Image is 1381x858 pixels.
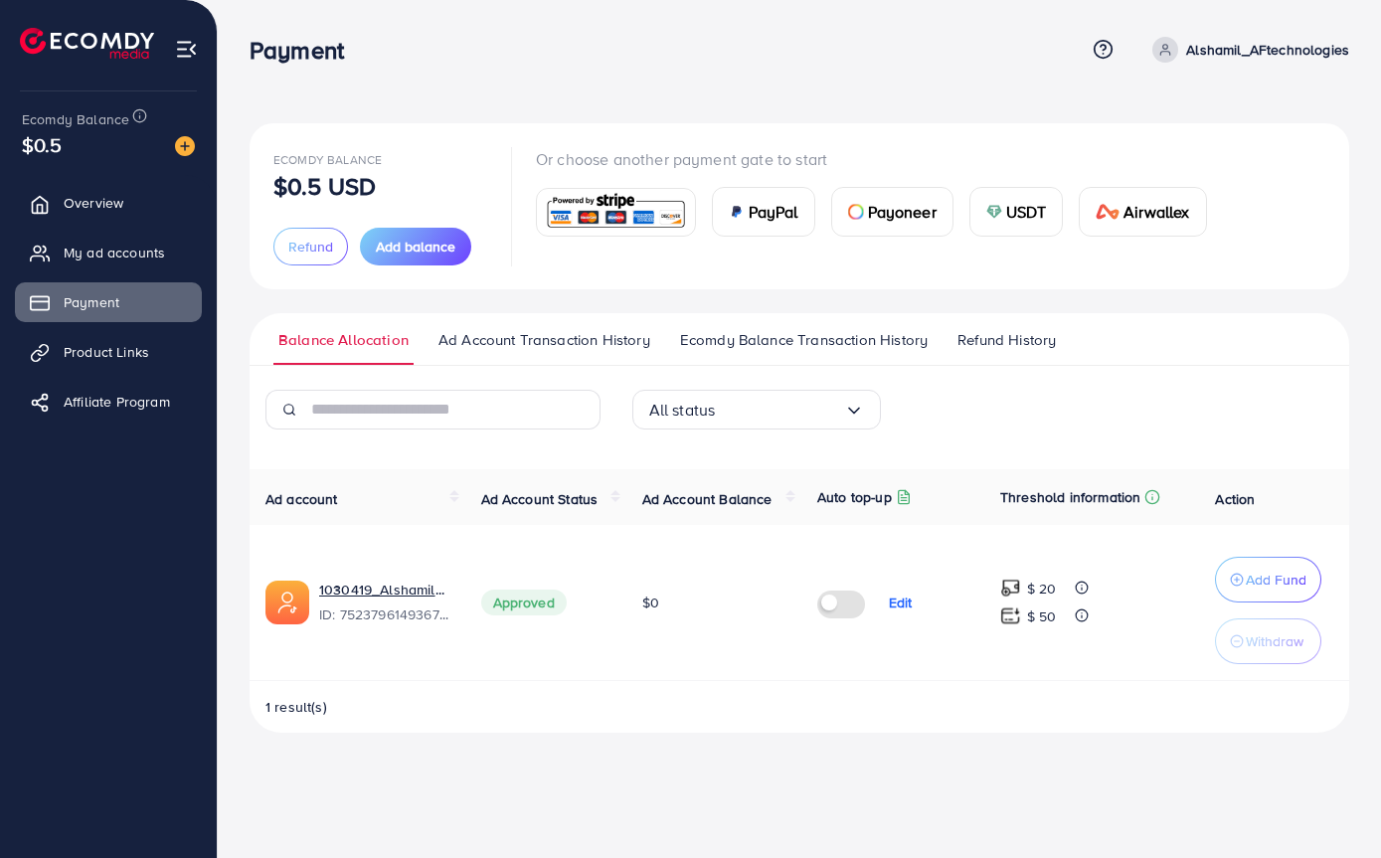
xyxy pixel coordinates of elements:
span: Ad account [265,489,338,509]
span: USDT [1006,200,1047,224]
span: Ad Account Status [481,489,599,509]
input: Search for option [715,395,843,426]
p: Auto top-up [817,485,892,509]
span: Airwallex [1123,200,1189,224]
span: Ecomdy Balance [22,109,129,129]
iframe: Chat [1296,769,1366,843]
span: Refund History [957,329,1056,351]
span: $0.5 [22,130,63,159]
p: Edit [889,591,913,614]
img: ic-ads-acc.e4c84228.svg [265,581,309,624]
span: PayPal [749,200,798,224]
a: Affiliate Program [15,382,202,422]
img: card [986,204,1002,220]
span: Ad Account Transaction History [438,329,650,351]
button: Withdraw [1215,618,1321,664]
span: Refund [288,237,333,257]
a: cardAirwallex [1079,187,1206,237]
div: <span class='underline'>1030419_Alshamil_AFtechnologies_1751770309789</span></br>7523796149367848961 [319,580,449,625]
span: Ad Account Balance [642,489,773,509]
span: Ecomdy Balance [273,151,382,168]
p: Withdraw [1246,629,1303,653]
span: Balance Allocation [278,329,409,351]
p: Or choose another payment gate to start [536,147,1223,171]
h3: Payment [250,36,360,65]
a: card [536,188,696,237]
img: logo [20,28,154,59]
p: $ 20 [1027,577,1057,601]
img: top-up amount [1000,605,1021,626]
img: top-up amount [1000,578,1021,599]
img: menu [175,38,198,61]
span: Affiliate Program [64,392,170,412]
span: Overview [64,193,123,213]
span: Action [1215,489,1255,509]
span: Payoneer [868,200,937,224]
a: Overview [15,183,202,223]
a: cardUSDT [969,187,1064,237]
p: Threshold information [1000,485,1140,509]
span: Add balance [376,237,455,257]
p: $0.5 USD [273,174,376,198]
a: Payment [15,282,202,322]
a: cardPayoneer [831,187,953,237]
img: card [729,204,745,220]
span: Approved [481,590,567,615]
button: Add balance [360,228,471,265]
p: Alshamil_AFtechnologies [1186,38,1349,62]
img: card [543,191,689,234]
p: $ 50 [1027,604,1057,628]
span: $0 [642,593,659,612]
span: Ecomdy Balance Transaction History [680,329,928,351]
button: Add Fund [1215,557,1321,602]
button: Refund [273,228,348,265]
span: Payment [64,292,119,312]
span: All status [649,395,716,426]
span: ID: 7523796149367848961 [319,604,449,624]
a: Alshamil_AFtechnologies [1144,37,1349,63]
img: card [848,204,864,220]
p: Add Fund [1246,568,1306,592]
div: Search for option [632,390,881,429]
img: card [1096,204,1120,220]
span: My ad accounts [64,243,165,262]
a: Product Links [15,332,202,372]
a: cardPayPal [712,187,815,237]
span: Product Links [64,342,149,362]
span: 1 result(s) [265,697,327,717]
a: My ad accounts [15,233,202,272]
a: 1030419_Alshamil_AFtechnologies_1751770309789 [319,580,449,600]
img: image [175,136,195,156]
